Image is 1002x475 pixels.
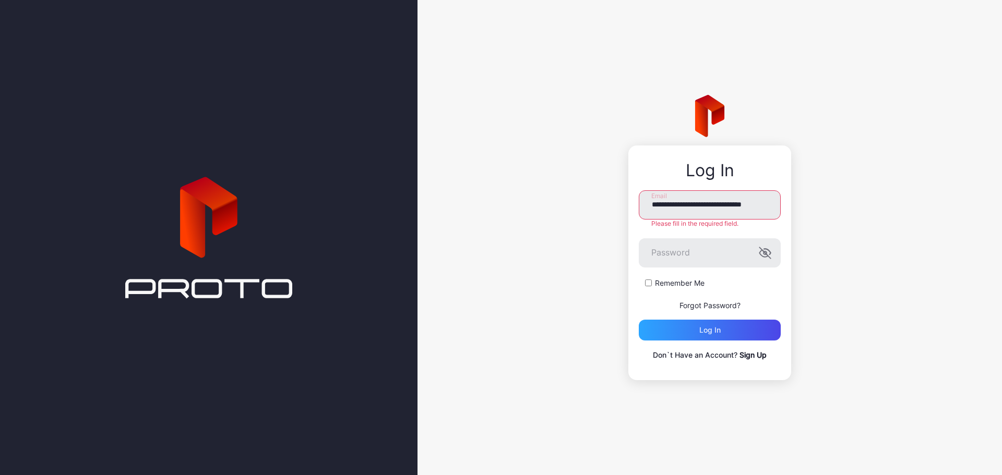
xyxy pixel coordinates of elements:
div: Log in [699,326,721,334]
div: Log In [639,161,781,180]
a: Sign Up [739,350,767,359]
div: Please fill in the required field. [639,220,781,228]
input: Password [639,238,781,267]
p: Don`t Have an Account? [639,349,781,361]
label: Remember Me [655,278,705,288]
a: Forgot Password? [679,301,741,310]
button: Log in [639,320,781,340]
input: Email [639,190,781,220]
button: Password [759,247,771,259]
